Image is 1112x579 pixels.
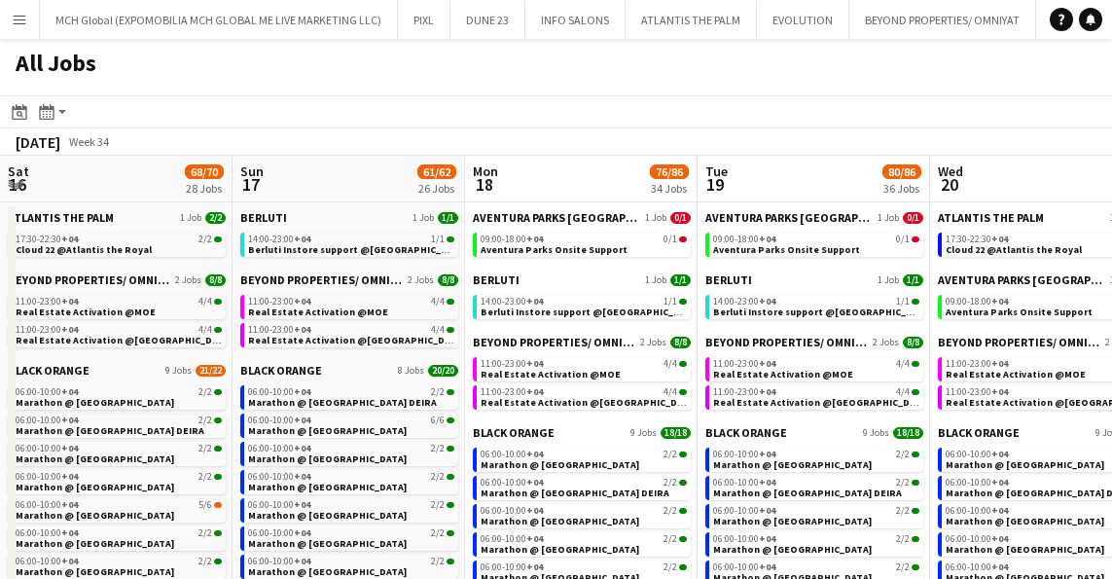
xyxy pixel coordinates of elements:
[679,389,687,395] span: 4/4
[705,272,923,335] div: BERLUTI1 Job1/114:00-23:00+041/1Berluti Instore support @[GEOGRAPHIC_DATA]
[61,414,78,426] span: +04
[16,481,174,493] span: Marathon @ FESTIVAL PLAZA
[912,452,919,457] span: 2/2
[526,357,543,370] span: +04
[473,272,691,287] a: BERLUTI1 Job1/1
[431,444,445,453] span: 2/2
[61,385,78,398] span: +04
[526,233,543,245] span: +04
[705,210,923,272] div: AVENTURA PARKS [GEOGRAPHIC_DATA]1 Job0/109:00-18:00+040/1Aventura Parks Onsite Support
[912,236,919,242] span: 0/1
[473,335,691,349] a: BEYOND PROPERTIES/ OMNIYAT2 Jobs8/8
[525,1,626,39] button: INFO SALONS
[198,416,212,425] span: 2/2
[481,448,687,470] a: 06:00-10:00+042/2Marathon @ [GEOGRAPHIC_DATA]
[240,210,287,225] span: BERLUTI
[431,297,445,307] span: 4/4
[248,498,454,521] a: 06:00-10:00+042/2Marathon @ [GEOGRAPHIC_DATA]
[679,361,687,367] span: 4/4
[8,210,226,225] a: ATLANTIS THE PALM1 Job2/2
[481,478,543,488] span: 06:00-10:00
[912,299,919,305] span: 1/1
[214,236,222,242] span: 2/2
[946,515,1104,527] span: Marathon @ FESTIVAL CITY MALL
[214,389,222,395] span: 2/2
[16,243,152,256] span: Cloud 22 @Atlantis the Royal
[664,387,677,397] span: 4/4
[705,335,869,349] span: BEYOND PROPERTIES/ OMNIYAT
[431,235,445,244] span: 1/1
[713,504,919,526] a: 06:00-10:00+042/2Marathon @ [GEOGRAPHIC_DATA]
[946,297,1008,307] span: 09:00-18:00
[526,385,543,398] span: +04
[896,387,910,397] span: 4/4
[713,359,775,369] span: 11:00-23:00
[481,357,687,380] a: 11:00-23:00+044/4Real Estate Activation @MOE
[198,472,212,482] span: 2/2
[679,480,687,486] span: 2/2
[481,504,687,526] a: 06:00-10:00+042/2Marathon @ [GEOGRAPHIC_DATA]
[16,444,78,453] span: 06:00-10:00
[896,359,910,369] span: 4/4
[991,448,1008,460] span: +04
[248,295,454,317] a: 11:00-23:00+044/4Real Estate Activation @MOE
[240,272,404,287] span: BEYOND PROPERTIES/ OMNIYAT
[759,233,775,245] span: +04
[198,235,212,244] span: 2/2
[248,481,407,493] span: Marathon @ MALL OF THE EMIRATES
[8,210,114,225] span: ATLANTIS THE PALM
[645,212,666,224] span: 1 Job
[180,212,201,224] span: 1 Job
[240,363,458,378] a: BLACK ORANGE8 Jobs20/20
[664,297,677,307] span: 1/1
[16,472,78,482] span: 06:00-10:00
[893,427,923,439] span: 18/18
[713,368,853,380] span: Real Estate Activation @MOE
[16,297,78,307] span: 11:00-23:00
[16,295,222,317] a: 11:00-23:00+044/4Real Estate Activation @MOE
[938,425,1020,440] span: BLACK ORANGE
[903,274,923,286] span: 1/1
[205,212,226,224] span: 2/2
[214,299,222,305] span: 4/4
[626,1,757,39] button: ATLANTIS THE PALM
[481,387,543,397] span: 11:00-23:00
[248,306,388,318] span: Real Estate Activation @MOE
[294,295,310,308] span: +04
[759,385,775,398] span: +04
[8,272,226,363] div: BEYOND PROPERTIES/ OMNIYAT2 Jobs8/811:00-23:00+044/4Real Estate Activation @MOE11:00-23:00+044/4R...
[248,243,468,256] span: Berluti Instore support @Dubai Mall
[8,272,226,287] a: BEYOND PROPERTIES/ OMNIYAT2 Jobs8/8
[481,487,669,499] span: Marathon @ CITY CENTRE DEIRA
[896,506,910,516] span: 2/2
[664,478,677,488] span: 2/2
[481,243,628,256] span: Aventura Parks Onsite Support
[713,476,919,498] a: 06:00-10:00+042/2Marathon @ [GEOGRAPHIC_DATA] DEIRA
[248,424,407,437] span: Marathon @ FESTIVAL CITY MALL
[61,498,78,511] span: +04
[757,1,849,39] button: EVOLUTION
[248,470,454,492] a: 06:00-10:00+042/2Marathon @ [GEOGRAPHIC_DATA]
[205,274,226,286] span: 8/8
[481,297,543,307] span: 14:00-23:00
[294,470,310,483] span: +04
[640,337,666,348] span: 2 Jobs
[473,335,636,349] span: BEYOND PROPERTIES/ OMNIYAT
[705,335,923,349] a: BEYOND PROPERTIES/ OMNIYAT2 Jobs8/8
[713,233,919,255] a: 09:00-18:00+040/1Aventura Parks Onsite Support
[664,235,677,244] span: 0/1
[713,306,933,318] span: Berluti Instore support @Dubai Mall
[991,295,1008,308] span: +04
[473,425,691,440] a: BLACK ORANGE9 Jobs18/18
[912,508,919,514] span: 2/2
[431,416,445,425] span: 6/6
[705,425,787,440] span: BLACK ORANGE
[198,325,212,335] span: 4/4
[248,444,310,453] span: 06:00-10:00
[16,500,78,510] span: 06:00-10:00
[713,295,919,317] a: 14:00-23:00+041/1Berluti Instore support @[GEOGRAPHIC_DATA]
[481,385,687,408] a: 11:00-23:00+044/4Real Estate Activation @[GEOGRAPHIC_DATA]
[248,385,454,408] a: 06:00-10:00+042/2Marathon @ [GEOGRAPHIC_DATA] DEIRA
[713,487,902,499] span: Marathon @ CITY CENTRE DEIRA
[661,427,691,439] span: 18/18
